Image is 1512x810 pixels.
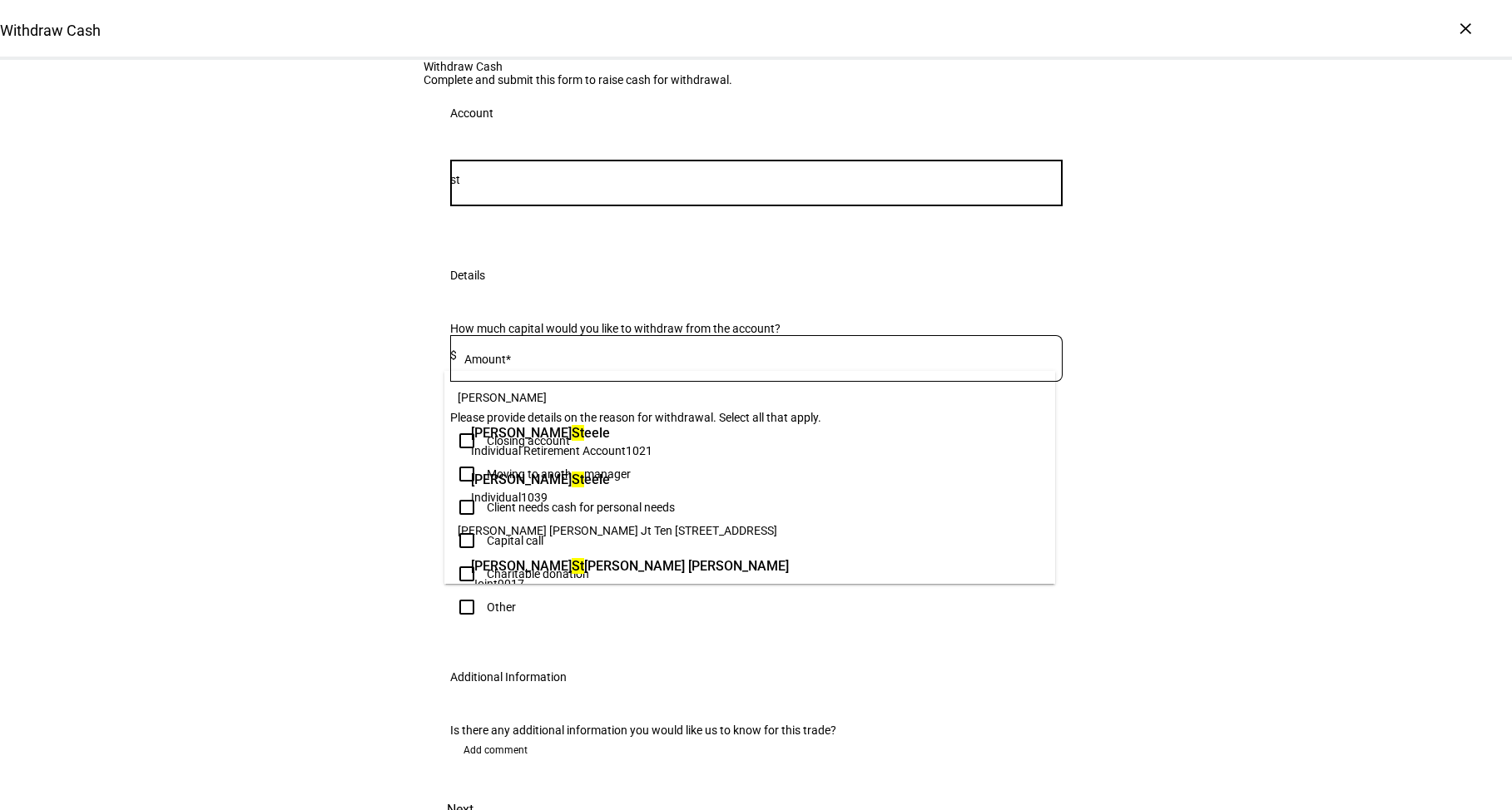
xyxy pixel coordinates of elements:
button: Add comment [450,737,541,763]
mark: St [572,425,584,441]
mat-label: Amount* [464,353,511,366]
div: × [1452,15,1479,42]
div: Ann K Steele [467,419,657,462]
span: [PERSON_NAME] eele [471,470,610,489]
span: $ [450,348,457,362]
div: Complete and submit this form to raise cash for withdrawal. [424,73,1089,86]
mark: St [572,472,584,487]
div: Is there any additional information you would like us to know for this trade? [450,724,1063,737]
input: Number [450,173,1063,186]
div: Additional Information [450,670,567,684]
span: 1039 [521,491,548,504]
mark: St [572,558,584,574]
div: John Stewart Margaret Ford [467,552,793,595]
span: Individual [471,491,521,504]
span: [PERSON_NAME] [PERSON_NAME] Jt Ten [STREET_ADDRESS] [458,524,777,537]
div: Details [450,269,485,282]
span: [PERSON_NAME] [458,391,547,404]
div: Ann K Steele [467,466,614,509]
span: Add comment [464,737,528,763]
div: How much capital would you like to withdraw from the account? [450,322,1063,335]
div: Withdraw Cash [424,60,1089,73]
span: [PERSON_NAME] [PERSON_NAME] [PERSON_NAME] [471,556,789,575]
span: 9017 [498,577,524,590]
span: Individual Retirement Account [471,444,626,457]
span: Joint [471,577,498,590]
span: 1021 [626,444,652,457]
span: [PERSON_NAME] eele [471,423,652,442]
div: Other [487,600,516,614]
div: Account [450,106,493,120]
